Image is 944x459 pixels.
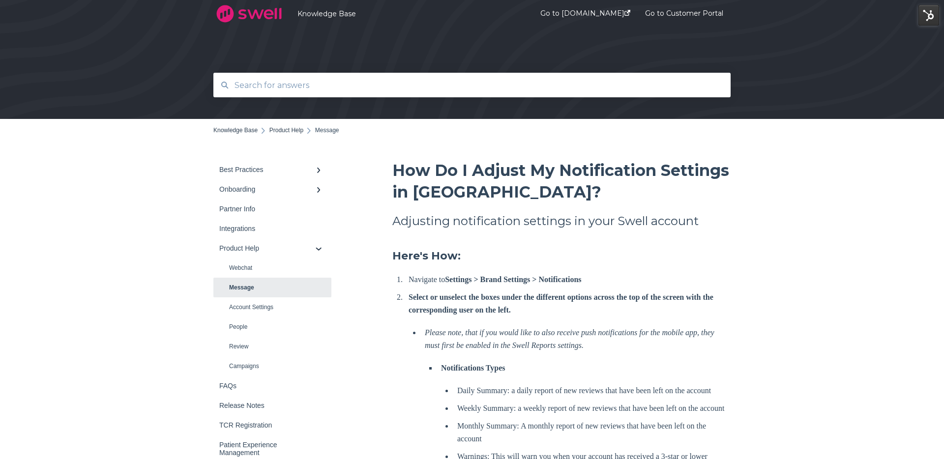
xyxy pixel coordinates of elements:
[392,249,731,263] h3: Here's How:
[269,127,303,134] a: Product Help
[392,161,729,201] span: How Do I Adjust My Notification Settings in [GEOGRAPHIC_DATA]?
[213,396,331,415] a: Release Notes
[213,317,331,337] a: People
[213,376,331,396] a: FAQs
[213,1,285,26] img: company logo
[213,337,331,356] a: Review
[219,166,316,173] div: Best Practices
[918,5,939,26] img: HubSpot Tools Menu Toggle
[441,364,505,372] strong: Notifications Types
[219,402,316,409] div: Release Notes
[392,213,731,229] h2: Adjusting notification settings in your Swell account
[213,127,258,134] a: Knowledge Base
[213,238,331,258] a: Product Help
[213,219,331,238] a: Integrations
[445,275,581,284] strong: Settings > Brand Settings > Notifications
[213,199,331,219] a: Partner Info
[213,258,331,278] a: Webchat
[425,328,714,349] em: Please note, that if you would like to also receive push notifications for the mobile app, they m...
[229,75,716,96] input: Search for answers
[315,127,339,134] span: Message
[213,160,331,179] a: Best Practices
[219,244,316,252] div: Product Help
[219,225,316,232] div: Integrations
[219,441,316,457] div: Patient Experience Management
[453,384,731,397] li: Daily Summary: a daily report of new reviews that have been left on the account
[297,9,511,18] a: Knowledge Base
[219,185,316,193] div: Onboarding
[405,273,731,286] li: Navigate to
[213,415,331,435] a: TCR Registration
[219,205,316,213] div: Partner Info
[213,356,331,376] a: Campaigns
[213,278,331,297] a: Message
[453,420,731,445] li: Monthly Summary: A monthly report of new reviews that have been left on the account
[453,402,731,415] li: Weekly Summary: a weekly report of new reviews that have been left on the account
[213,297,331,317] a: Account Settings
[213,179,331,199] a: Onboarding
[219,382,316,390] div: FAQs
[219,421,316,429] div: TCR Registration
[409,293,713,314] strong: Select or unselect the boxes under the different options across the top of the screen with the co...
